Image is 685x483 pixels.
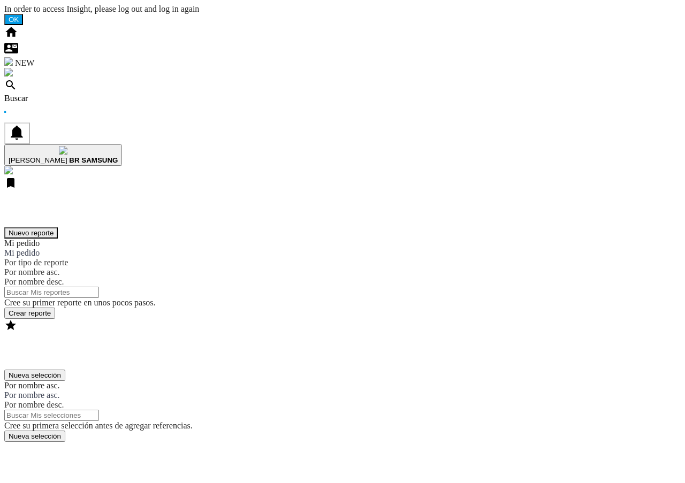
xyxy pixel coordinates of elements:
b: BR SAMSUNG [69,156,118,164]
div: Por nombre asc. [4,390,681,400]
img: wise-card.svg [4,57,13,66]
div: Por nombre asc. [4,267,681,277]
span: [PERSON_NAME] [9,156,67,164]
div: Por nombre desc. [4,400,681,410]
h2: Mis selecciones [4,344,681,359]
button: Nueva selección [4,370,65,381]
div: Por nombre desc. [4,277,681,287]
div: Por nombre asc. [4,381,681,390]
div: Mi pedido [4,239,681,248]
span: Cree su primera selección antes de agregar referencias. [4,421,193,430]
button: [PERSON_NAME] BR SAMSUNG [4,144,122,166]
img: alerts-logo.svg [4,68,13,76]
span: NEW [15,58,34,67]
div: Alertas [4,68,681,79]
input: Buscar Mis reportes [4,287,99,298]
div: Buscar [4,94,681,103]
img: profile.jpg [59,146,67,155]
div: Contáctanos [4,41,681,57]
div: Por tipo de reporte [4,258,681,267]
img: wiser-w-icon-blue.png [4,166,13,174]
button: Crear reporte [4,308,55,319]
button: 0 notificación [4,122,30,144]
h2: Mis reportes [4,202,681,217]
div: Inicio [4,25,681,41]
button: Nuevo reporte [4,227,58,239]
button: Nueva selección [4,431,65,442]
div: In order to access Insight, please log out and log in again [4,4,681,14]
button: OK [4,14,23,25]
div: WiseCard [4,57,681,68]
span: Cree su primer reporte en unos pocos pasos. [4,298,156,307]
a: Abrir Sitio Wiser [4,167,13,176]
div: Mi pedido [4,248,681,258]
input: Buscar Mis selecciones [4,410,99,421]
